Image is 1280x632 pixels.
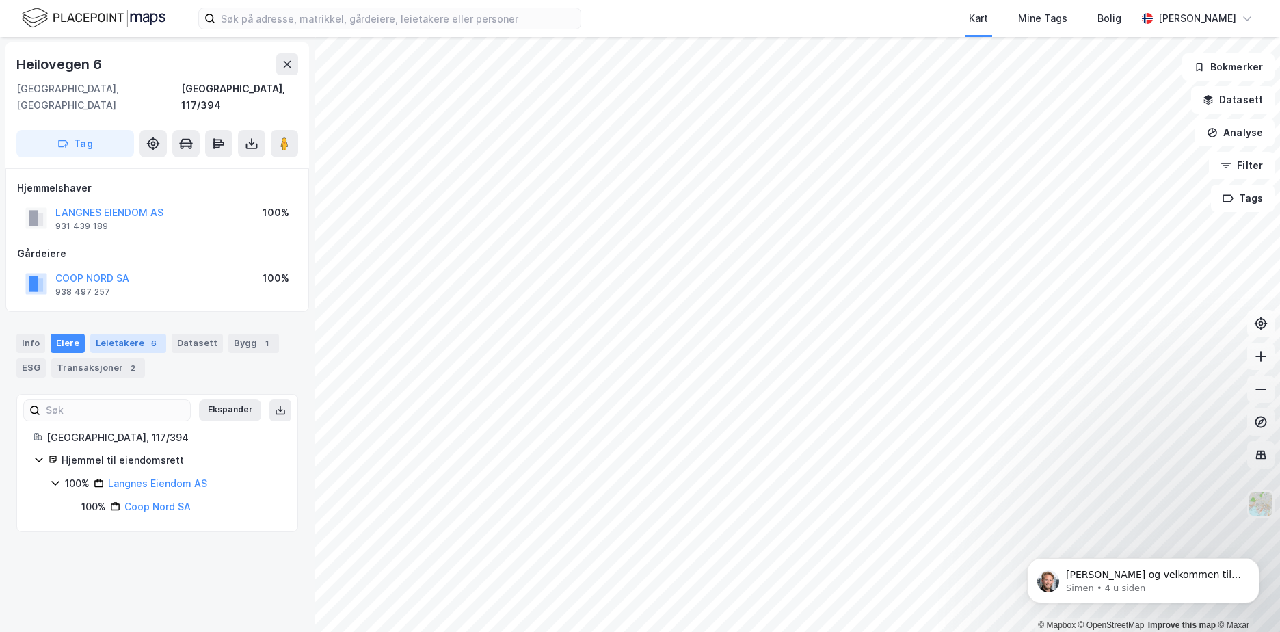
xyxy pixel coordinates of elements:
div: [GEOGRAPHIC_DATA], [GEOGRAPHIC_DATA] [16,81,181,114]
div: 1 [260,337,274,350]
img: logo.f888ab2527a4732fd821a326f86c7f29.svg [22,6,165,30]
div: ESG [16,358,46,378]
a: Mapbox [1038,620,1076,630]
div: 100% [65,475,90,492]
div: 100% [81,499,106,515]
div: Mine Tags [1018,10,1067,27]
div: Info [16,334,45,353]
div: Transaksjoner [51,358,145,378]
div: [PERSON_NAME] [1158,10,1236,27]
div: Datasett [172,334,223,353]
a: Langnes Eiendom AS [108,477,207,489]
div: 2 [126,361,139,375]
input: Søk på adresse, matrikkel, gårdeiere, leietakere eller personer [215,8,581,29]
div: Hjemmel til eiendomsrett [62,452,281,469]
div: Gårdeiere [17,246,297,262]
div: Heilovegen 6 [16,53,105,75]
iframe: Intercom notifications melding [1006,529,1280,625]
a: OpenStreetMap [1078,620,1145,630]
p: Message from Simen, sent 4 u siden [59,53,236,65]
div: Hjemmelshaver [17,180,297,196]
button: Datasett [1191,86,1275,114]
div: Eiere [51,334,85,353]
img: Z [1248,491,1274,517]
button: Ekspander [199,399,261,421]
input: Søk [40,400,190,421]
a: Improve this map [1148,620,1216,630]
div: 931 439 189 [55,221,108,232]
div: 100% [263,205,289,221]
div: 938 497 257 [55,287,110,298]
a: Coop Nord SA [124,501,191,512]
div: Leietakere [90,334,166,353]
div: [GEOGRAPHIC_DATA], 117/394 [46,430,281,446]
button: Analyse [1195,119,1275,146]
button: Tag [16,130,134,157]
div: [GEOGRAPHIC_DATA], 117/394 [181,81,298,114]
div: Kart [969,10,988,27]
div: Bolig [1097,10,1121,27]
button: Tags [1211,185,1275,212]
div: Bygg [228,334,279,353]
span: [PERSON_NAME] og velkommen til Newsec Maps, [PERSON_NAME] Om det er du lurer på så er det bare å ... [59,40,235,105]
div: 6 [147,337,161,350]
div: 100% [263,270,289,287]
button: Bokmerker [1182,53,1275,81]
button: Filter [1209,152,1275,179]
